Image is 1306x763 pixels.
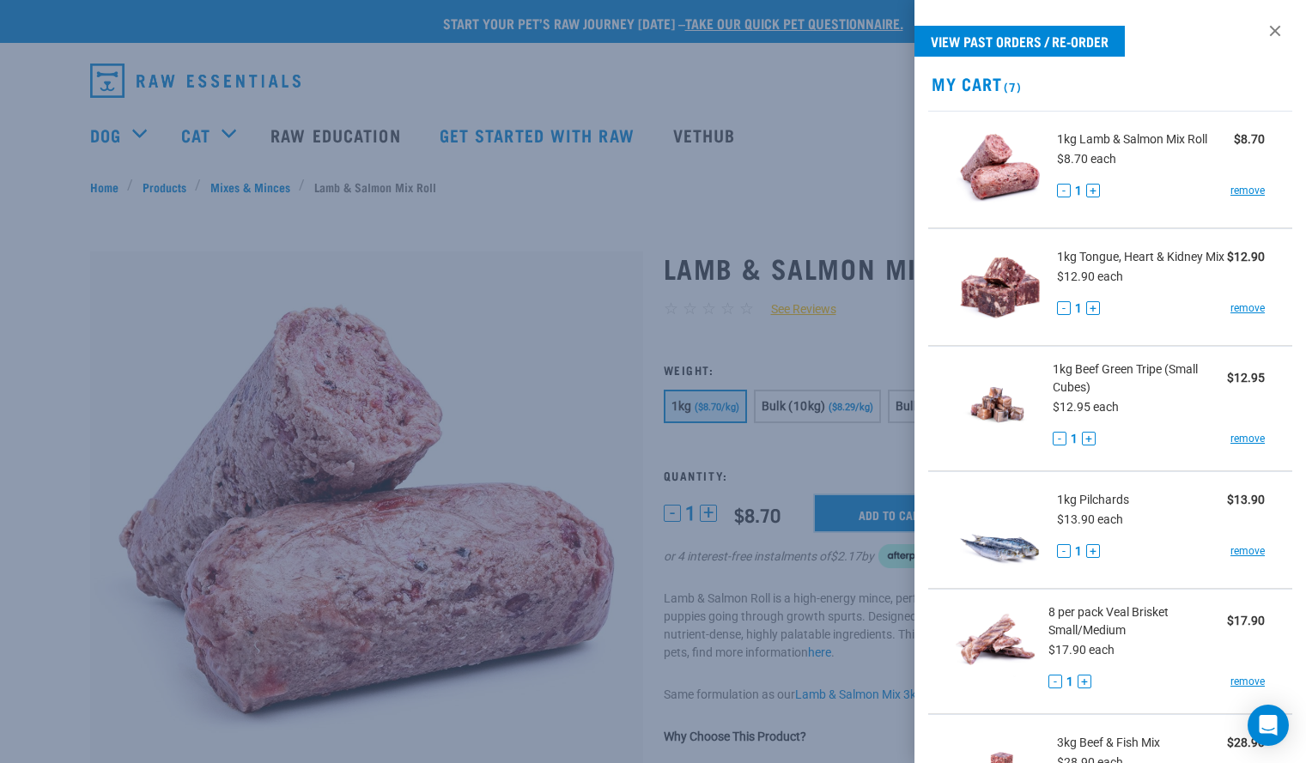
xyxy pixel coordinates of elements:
button: - [1057,544,1071,558]
a: remove [1230,543,1265,559]
a: remove [1230,431,1265,446]
button: - [1057,301,1071,315]
span: $12.90 each [1057,269,1123,283]
button: + [1078,675,1091,688]
span: $13.90 each [1057,512,1123,526]
span: 1kg Beef Green Tripe (Small Cubes) [1053,360,1227,397]
button: + [1086,544,1100,558]
button: - [1053,432,1066,445]
span: 1 [1071,430,1078,448]
button: - [1048,675,1062,688]
span: 1 [1075,182,1082,200]
strong: $12.95 [1227,371,1265,385]
a: View past orders / re-order [914,26,1125,57]
span: (7) [1001,83,1021,89]
span: 1kg Lamb & Salmon Mix Roll [1057,130,1207,148]
span: 1kg Pilchards [1057,491,1129,509]
h2: My Cart [914,74,1306,94]
img: Lamb & Salmon Mix Roll [956,125,1044,214]
strong: $17.90 [1227,614,1265,627]
img: Pilchards [956,486,1044,574]
a: remove [1230,674,1265,689]
button: + [1086,184,1100,197]
img: Tongue, Heart & Kidney Mix [956,243,1044,331]
span: $17.90 each [1048,643,1115,657]
strong: $12.90 [1227,250,1265,263]
strong: $13.90 [1227,493,1265,506]
img: Beef Green Tripe (Small Cubes) [956,360,1040,449]
img: Veal Brisket Small/Medium [956,603,1036,692]
button: + [1082,432,1096,445]
span: $8.70 each [1057,152,1116,166]
a: remove [1230,300,1265,316]
button: + [1086,301,1100,315]
span: 1 [1075,300,1082,318]
button: - [1057,184,1071,197]
div: Open Intercom Messenger [1248,705,1289,746]
span: 1 [1075,542,1082,560]
span: 8 per pack Veal Brisket Small/Medium [1048,603,1227,639]
span: 1 [1066,673,1073,691]
strong: $28.90 [1227,736,1265,749]
span: 3kg Beef & Fish Mix [1057,734,1160,752]
strong: $8.70 [1234,132,1265,146]
span: $12.95 each [1053,400,1119,414]
a: remove [1230,183,1265,198]
span: 1kg Tongue, Heart & Kidney Mix [1057,248,1224,266]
